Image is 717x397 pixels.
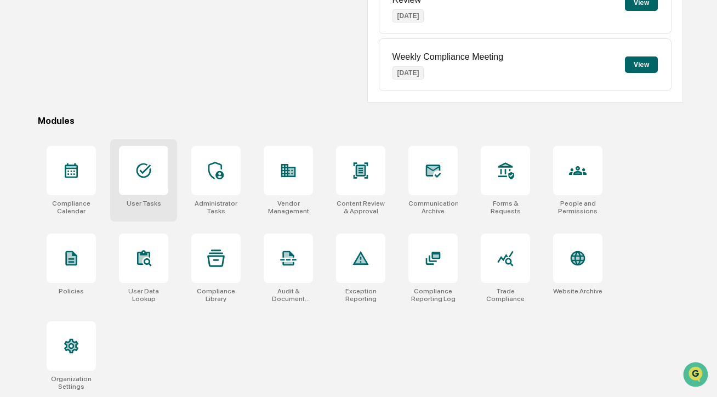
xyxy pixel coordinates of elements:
div: Policies [59,287,84,295]
a: Powered byPylon [77,185,133,194]
div: Website Archive [553,287,602,295]
div: 🖐️ [11,139,20,148]
p: How can we help? [11,23,200,41]
div: Forms & Requests [481,200,530,215]
span: Attestations [90,138,136,149]
div: Administrator Tasks [191,200,241,215]
button: View [625,56,658,73]
p: Weekly Compliance Meeting [392,52,503,62]
div: Content Review & Approval [336,200,385,215]
div: Compliance Calendar [47,200,96,215]
div: Exception Reporting [336,287,385,303]
div: Vendor Management [264,200,313,215]
span: Preclearance [22,138,71,149]
div: Audit & Document Logs [264,287,313,303]
span: Data Lookup [22,159,69,170]
div: Modules [38,116,683,126]
a: 🖐️Preclearance [7,134,75,154]
span: Pylon [109,186,133,194]
div: Organization Settings [47,375,96,390]
div: 🗄️ [79,139,88,148]
div: User Tasks [127,200,161,207]
iframe: Open customer support [682,361,712,390]
div: We're available if you need us! [37,95,139,104]
div: Compliance Library [191,287,241,303]
p: [DATE] [392,66,424,80]
div: User Data Lookup [119,287,168,303]
div: Compliance Reporting Log [408,287,458,303]
button: Start new chat [186,87,200,100]
img: 1746055101610-c473b297-6a78-478c-a979-82029cc54cd1 [11,84,31,104]
div: People and Permissions [553,200,602,215]
div: Communications Archive [408,200,458,215]
p: [DATE] [392,9,424,22]
div: Start new chat [37,84,180,95]
div: 🔎 [11,160,20,169]
a: 🔎Data Lookup [7,155,73,174]
a: 🗄️Attestations [75,134,140,154]
div: Trade Compliance [481,287,530,303]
